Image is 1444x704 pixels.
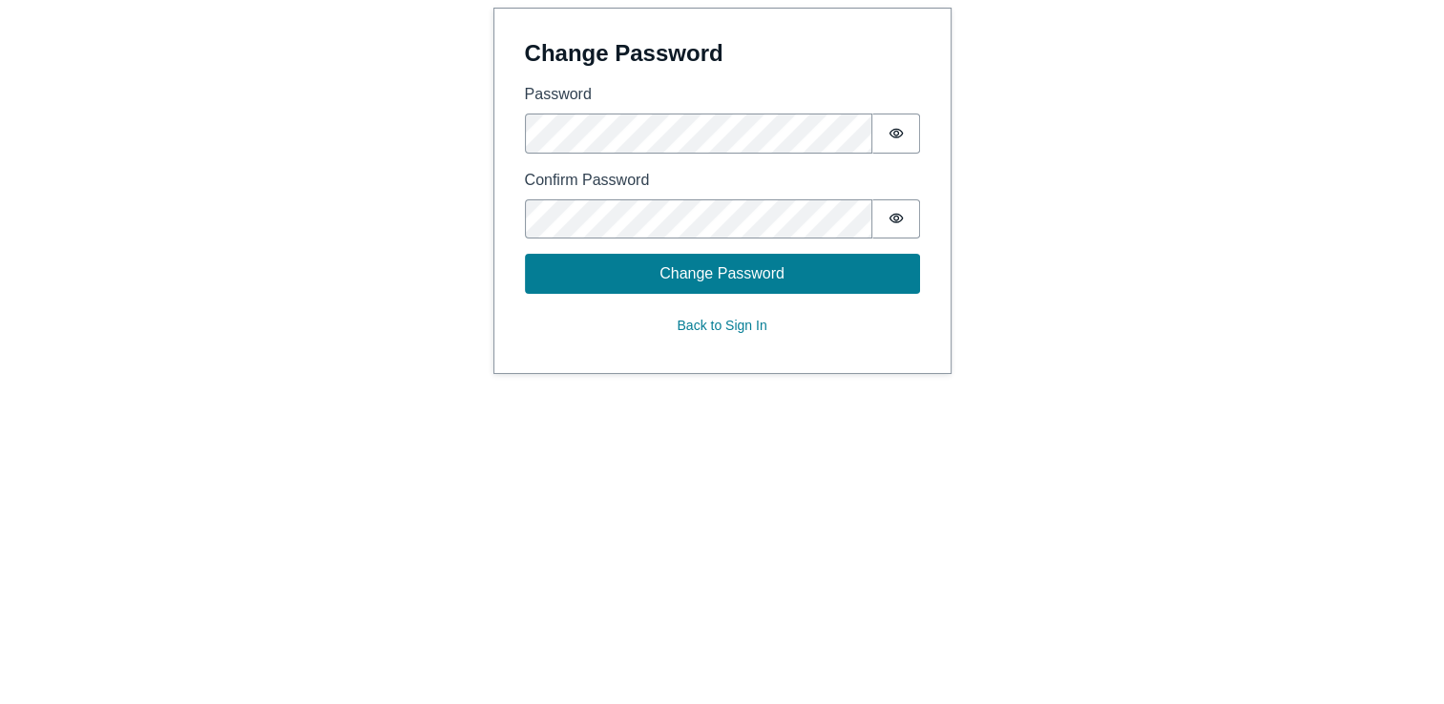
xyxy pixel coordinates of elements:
button: Change Password [525,254,920,294]
button: Show password [872,199,920,239]
button: Show password [872,114,920,154]
h4: Change Password [525,39,920,68]
label: Password [525,83,920,106]
label: Confirm Password [525,169,920,192]
button: Back to Sign In [525,309,920,342]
